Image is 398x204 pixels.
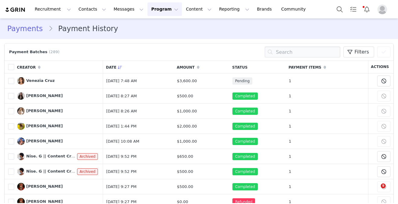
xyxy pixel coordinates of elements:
[31,2,75,16] button: Recruitment
[374,5,393,14] button: Profile
[286,164,368,179] td: 1
[17,92,25,100] img: Sanne Klok
[147,2,182,16] button: Program
[26,124,63,128] span: [PERSON_NAME]
[286,73,368,89] td: 1
[26,184,63,189] span: [PERSON_NAME]
[103,164,174,179] td: [DATE] 9:52 PM
[232,168,257,175] span: Completed
[49,49,60,55] span: (289)
[103,73,174,89] td: [DATE] 7:48 AM
[17,168,25,175] img: Nise. G || Content Creator
[103,119,174,134] td: [DATE] 1:44 PM
[232,92,257,100] span: Completed
[17,107,25,115] img: Rachel Lynch
[360,2,374,16] button: Notifications
[215,2,253,16] button: Reporting
[7,23,48,34] a: Payments
[77,168,98,175] span: Archived
[17,77,55,85] a: Venezia Cruz
[17,77,25,85] img: Venezia Cruz
[14,60,103,73] th: Creator
[26,93,63,98] span: [PERSON_NAME]
[17,153,76,160] a: Nise. G || Content Creator
[17,183,63,190] a: [PERSON_NAME]
[17,168,76,175] a: Nise. G || Content Creator
[75,2,110,16] button: Contacts
[17,138,63,145] a: [PERSON_NAME]
[103,104,174,119] td: [DATE] 8:26 AM
[333,2,346,16] button: Search
[377,5,387,14] img: placeholder-profile.jpg
[26,108,63,113] span: [PERSON_NAME]
[77,153,98,160] span: Archived
[278,2,312,16] a: Community
[232,153,257,160] span: Completed
[232,77,252,85] span: Pending
[17,92,63,100] a: [PERSON_NAME]
[232,183,257,190] span: Completed
[368,60,393,73] th: Actions
[177,94,193,98] span: $500.00
[17,107,63,115] a: [PERSON_NAME]
[26,78,55,83] span: Venezia Cruz
[26,139,63,143] span: [PERSON_NAME]
[177,139,197,144] span: $1,000.00
[232,108,257,115] span: Completed
[26,154,83,158] span: Nise. G || Content Creator
[17,153,25,160] img: Nise. G || Content Creator
[286,149,368,164] td: 1
[17,122,25,130] img: GABRIELLA ELLIS
[253,2,277,16] a: Brands
[17,122,63,130] a: [PERSON_NAME]
[177,79,197,83] span: $3,600.00
[381,183,386,188] span: 9
[177,169,193,174] span: $500.00
[229,60,286,73] th: Status
[110,2,147,16] button: Messages
[26,169,83,173] span: Nise. G || Content Creator
[343,47,374,57] button: Filters
[232,123,257,130] span: Completed
[232,138,257,145] span: Completed
[103,60,174,73] th: Date
[26,199,63,204] span: [PERSON_NAME]
[177,124,197,128] span: $2,000.00
[368,183,383,198] iframe: Intercom live chat
[177,184,193,189] span: $500.00
[265,47,340,57] input: Search
[177,154,193,159] span: $650.00
[8,49,63,55] div: Payment Batches
[347,2,360,16] a: Tasks
[286,60,368,73] th: Payment Items
[103,89,174,104] td: [DATE] 8:27 AM
[286,134,368,149] td: 1
[174,60,230,73] th: Amount
[286,89,368,104] td: 1
[5,7,26,13] img: grin logo
[103,149,174,164] td: [DATE] 9:52 PM
[177,199,188,204] span: $0.00
[17,183,25,190] img: Kellsey Morris
[17,138,25,145] img: Ebba Garatte
[103,179,174,194] td: [DATE] 9:27 PM
[286,179,368,194] td: 1
[182,2,215,16] button: Content
[286,119,368,134] td: 1
[354,48,369,56] span: Filters
[103,134,174,149] td: [DATE] 10:08 AM
[286,104,368,119] td: 1
[177,109,197,113] span: $1,000.00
